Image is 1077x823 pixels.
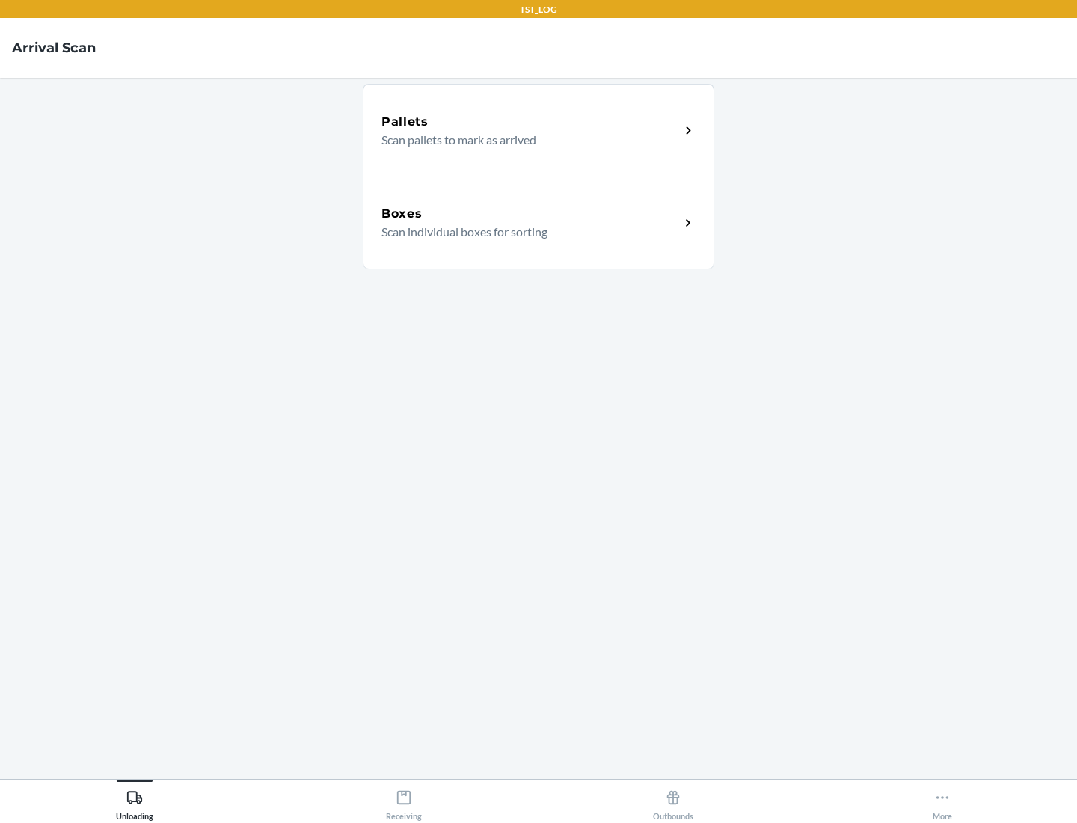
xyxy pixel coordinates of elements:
h5: Pallets [381,113,429,131]
h4: Arrival Scan [12,38,96,58]
div: More [933,783,952,821]
button: More [808,780,1077,821]
button: Outbounds [538,780,808,821]
div: Outbounds [653,783,693,821]
div: Receiving [386,783,422,821]
p: TST_LOG [520,3,557,16]
a: BoxesScan individual boxes for sorting [363,177,714,269]
p: Scan pallets to mark as arrived [381,131,668,149]
a: PalletsScan pallets to mark as arrived [363,84,714,177]
h5: Boxes [381,205,423,223]
button: Receiving [269,780,538,821]
p: Scan individual boxes for sorting [381,223,668,241]
div: Unloading [116,783,153,821]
